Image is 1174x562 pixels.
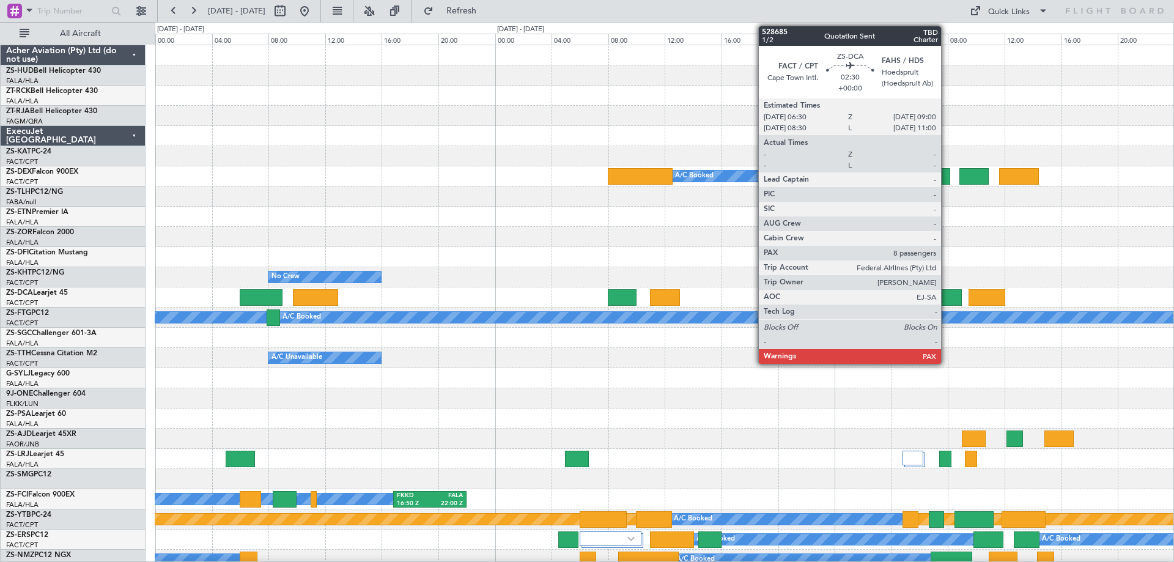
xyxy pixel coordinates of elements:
[6,67,34,75] span: ZS-HUD
[271,349,322,367] div: A/C Unavailable
[608,34,665,45] div: 08:00
[13,24,133,43] button: All Aircraft
[6,541,38,550] a: FACT/CPT
[6,431,32,438] span: ZS-AJD
[6,157,38,166] a: FACT/CPT
[892,34,948,45] div: 04:00
[382,34,438,45] div: 16:00
[675,167,714,185] div: A/C Booked
[430,492,463,500] div: FALA
[208,6,265,17] span: [DATE] - [DATE]
[1005,34,1061,45] div: 12:00
[418,1,491,21] button: Refresh
[6,198,37,207] a: FABA/null
[835,34,892,45] div: 00:00
[6,370,70,377] a: G-SYLJLegacy 600
[1061,34,1118,45] div: 16:00
[157,24,204,35] div: [DATE] - [DATE]
[6,87,98,95] a: ZT-RCKBell Helicopter 430
[6,249,29,256] span: ZS-DFI
[6,350,31,357] span: ZS-TTH
[6,258,39,267] a: FALA/HLA
[436,7,487,15] span: Refresh
[665,34,722,45] div: 12:00
[778,34,835,45] div: 20:00
[627,536,635,541] img: arrow-gray.svg
[325,34,382,45] div: 12:00
[6,440,39,449] a: FAOR/JNB
[6,76,39,86] a: FALA/HLA
[6,531,48,539] a: ZS-ERSPC12
[6,460,39,469] a: FALA/HLA
[6,278,38,287] a: FACT/CPT
[6,399,39,409] a: FLKK/LUN
[6,370,31,377] span: G-SYLJ
[6,289,33,297] span: ZS-DCA
[6,269,32,276] span: ZS-KHT
[1042,530,1080,549] div: A/C Booked
[37,2,108,20] input: Trip Number
[6,390,86,397] a: 9J-ONEChallenger 604
[212,34,269,45] div: 04:00
[6,330,32,337] span: ZS-SGC
[155,34,212,45] div: 00:00
[6,330,97,337] a: ZS-SGCChallenger 601-3A
[6,87,31,95] span: ZT-RCK
[6,552,71,559] a: ZS-NMZPC12 NGX
[6,359,38,368] a: FACT/CPT
[6,209,32,216] span: ZS-ETN
[6,471,34,478] span: ZS-SMG
[6,67,101,75] a: ZS-HUDBell Helicopter 430
[6,249,88,256] a: ZS-DFICitation Mustang
[6,209,68,216] a: ZS-ETNPremier IA
[397,492,430,500] div: FKKD
[6,148,51,155] a: ZS-KATPC-24
[6,500,39,509] a: FALA/HLA
[271,268,300,286] div: No Crew
[497,24,544,35] div: [DATE] - [DATE]
[6,410,31,418] span: ZS-PSA
[988,6,1030,18] div: Quick Links
[6,269,64,276] a: ZS-KHTPC12/NG
[397,500,430,508] div: 16:50 Z
[6,511,31,519] span: ZS-YTB
[6,218,39,227] a: FALA/HLA
[268,34,325,45] div: 08:00
[6,229,32,236] span: ZS-ZOR
[6,177,38,187] a: FACT/CPT
[964,1,1054,21] button: Quick Links
[430,500,463,508] div: 22:00 Z
[6,410,66,418] a: ZS-PSALearjet 60
[6,108,97,115] a: ZT-RJABell Helicopter 430
[6,390,33,397] span: 9J-ONE
[6,339,39,348] a: FALA/HLA
[552,34,608,45] div: 04:00
[6,309,31,317] span: ZS-FTG
[438,34,495,45] div: 20:00
[6,108,30,115] span: ZT-RJA
[6,97,39,106] a: FALA/HLA
[6,117,43,126] a: FAGM/QRA
[6,298,38,308] a: FACT/CPT
[6,188,31,196] span: ZS-TLH
[6,309,49,317] a: ZS-FTGPC12
[6,238,39,247] a: FALA/HLA
[6,491,28,498] span: ZS-FCI
[836,24,884,35] div: [DATE] - [DATE]
[6,148,31,155] span: ZS-KAT
[696,530,735,549] div: A/C Booked
[282,308,321,327] div: A/C Booked
[6,451,29,458] span: ZS-LRJ
[32,29,129,38] span: All Aircraft
[6,188,63,196] a: ZS-TLHPC12/NG
[6,531,31,539] span: ZS-ERS
[674,510,712,528] div: A/C Booked
[6,552,34,559] span: ZS-NMZ
[6,289,68,297] a: ZS-DCALearjet 45
[6,168,78,176] a: ZS-DEXFalcon 900EX
[6,229,74,236] a: ZS-ZORFalcon 2000
[948,34,1005,45] div: 08:00
[6,168,32,176] span: ZS-DEX
[6,350,97,357] a: ZS-TTHCessna Citation M2
[6,491,75,498] a: ZS-FCIFalcon 900EX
